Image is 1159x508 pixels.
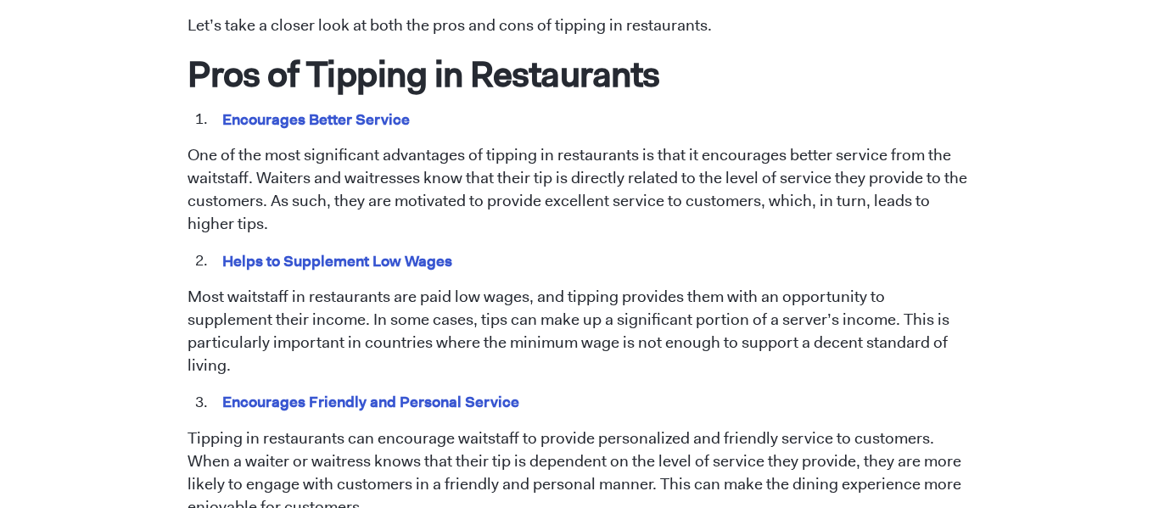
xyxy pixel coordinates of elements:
[220,248,456,274] mark: Helps to Supplement Low Wages
[188,144,972,236] p: One of the most significant advantages of tipping in restaurants is that it encourages better ser...
[188,286,972,377] p: Most waitstaff in restaurants are paid low wages, and tipping provides them with an opportunity t...
[220,388,523,415] mark: Encourages Friendly and Personal Service
[220,106,413,132] mark: Encourages Better Service
[188,52,972,96] h1: Pros of Tipping in Restaurants
[188,14,972,37] p: Let’s take a closer look at both the pros and cons of tipping in restaurants.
